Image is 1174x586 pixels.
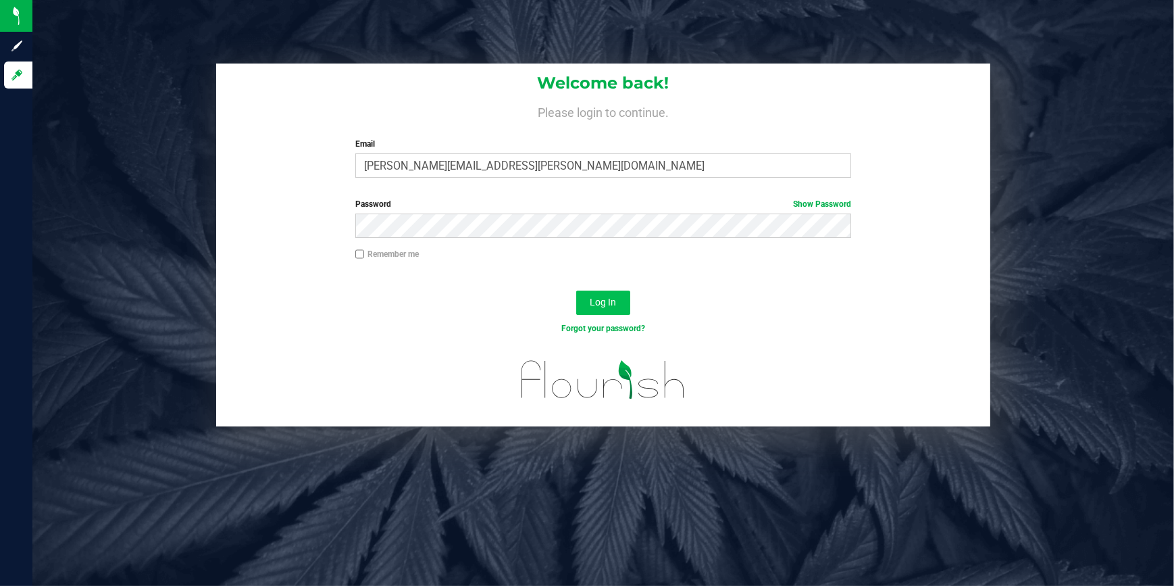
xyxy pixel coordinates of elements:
[576,291,630,315] button: Log In
[216,103,991,119] h4: Please login to continue.
[561,324,645,333] a: Forgot your password?
[10,68,24,82] inline-svg: Log in
[355,249,365,259] input: Remember me
[793,199,851,209] a: Show Password
[507,349,700,411] img: flourish_logo.svg
[355,199,391,209] span: Password
[355,138,851,150] label: Email
[355,248,419,260] label: Remember me
[590,297,616,308] span: Log In
[216,74,991,92] h1: Welcome back!
[10,39,24,53] inline-svg: Sign up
